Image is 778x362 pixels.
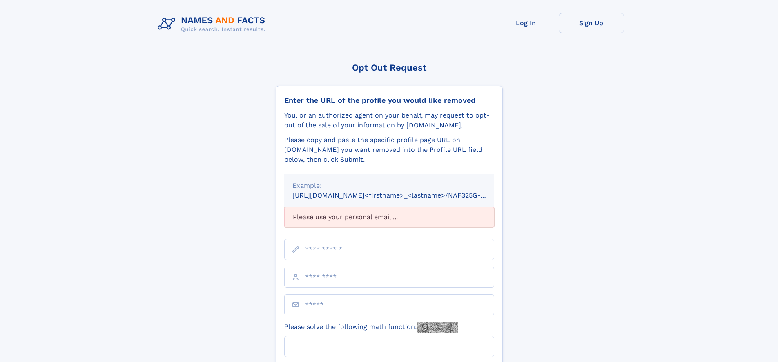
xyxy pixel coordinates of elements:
img: Logo Names and Facts [154,13,272,35]
div: Opt Out Request [276,62,503,73]
div: Please use your personal email ... [284,207,494,227]
a: Sign Up [559,13,624,33]
div: Enter the URL of the profile you would like removed [284,96,494,105]
label: Please solve the following math function: [284,322,458,333]
div: Example: [292,181,486,191]
small: [URL][DOMAIN_NAME]<firstname>_<lastname>/NAF325G-xxxxxxxx [292,191,510,199]
a: Log In [493,13,559,33]
div: You, or an authorized agent on your behalf, may request to opt-out of the sale of your informatio... [284,111,494,130]
div: Please copy and paste the specific profile page URL on [DOMAIN_NAME] you want removed into the Pr... [284,135,494,164]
